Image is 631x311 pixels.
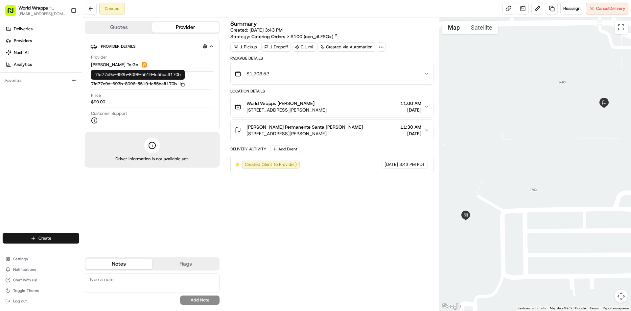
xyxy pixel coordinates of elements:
button: Notes [85,259,152,269]
button: Provider Details [90,41,214,52]
button: Flags [152,259,219,269]
span: Create [38,235,51,241]
span: Settings [13,256,28,262]
button: Show satellite imagery [465,21,498,34]
span: [STREET_ADDRESS][PERSON_NAME] [246,107,327,113]
a: Terms (opens in new tab) [590,306,599,310]
button: Reassign [560,3,583,14]
span: 3:43 PM PDT [399,162,425,168]
button: Chat with us! [3,275,79,285]
img: ddtg_logo_v2.png [141,61,149,69]
span: $90.00 [91,99,105,105]
button: [EMAIL_ADDRESS][DOMAIN_NAME] [18,11,65,16]
span: [DATE] [385,162,398,168]
a: Open this area in Google Maps (opens a new window) [441,302,462,311]
button: World Wrapps - [PERSON_NAME] [18,5,65,11]
span: Nash AI [14,50,29,56]
span: Price [91,92,101,98]
span: Catering Orders > $100 (opn_dLFSQx) [251,33,333,40]
button: CancelDelivery [586,3,628,14]
button: 7fd77e9d-693b-8096-5519-fc55baff170b [91,81,185,87]
span: Chat with us! [13,277,37,283]
button: Toggle fullscreen view [615,21,628,34]
span: Map data ©2025 Google [550,306,586,310]
span: [STREET_ADDRESS][PERSON_NAME] [246,130,363,137]
a: Deliveries [3,24,82,34]
button: Keyboard shortcuts [518,306,546,311]
div: Location Details [230,89,433,94]
a: Created via Automation [317,42,375,52]
button: Notifications [3,265,79,274]
div: 1 Dropoff [261,42,291,52]
span: [PERSON_NAME] Permanente Santa [PERSON_NAME] [246,124,363,130]
span: Log out [13,298,27,304]
span: Provider Details [101,44,135,49]
div: 1 Pickup [230,42,260,52]
button: Map camera controls [615,290,628,303]
button: Toggle Theme [3,286,79,295]
span: Created: [230,27,283,33]
span: Providers [14,38,32,44]
a: Nash AI [3,47,82,58]
span: [PERSON_NAME] To Go [91,62,138,68]
button: Create [3,233,79,244]
span: Customer Support [91,111,127,117]
div: 0.1 mi [292,42,316,52]
span: Notifications [13,267,36,272]
span: $1,703.52 [246,70,269,77]
span: Provider [91,54,107,60]
div: Favorites [3,75,79,86]
h3: Summary [230,21,257,27]
span: Deliveries [14,26,33,32]
span: Cancel Delivery [596,6,625,12]
a: Providers [3,36,82,46]
span: Toggle Theme [13,288,39,293]
button: Settings [3,254,79,264]
span: 11:00 AM [400,100,421,107]
a: Report a map error [603,306,629,310]
button: Show street map [442,21,465,34]
span: [DATE] [400,107,421,113]
span: Created (Sent To Provider) [245,162,297,168]
span: [DATE] [400,130,421,137]
button: Provider [152,22,219,33]
span: Analytics [14,62,32,67]
button: $1,703.52 [231,63,433,84]
span: 11:30 AM [400,124,421,130]
span: Driver information is not available yet. [115,156,189,162]
div: Delivery Activity [230,146,266,152]
div: 7fd77e9d-693b-8096-5519-fc55baff170b [91,70,185,80]
button: Quotes [85,22,152,33]
div: Strategy: [230,33,338,40]
button: Add Event [270,145,299,153]
div: Package Details [230,56,433,61]
a: Analytics [3,59,82,70]
button: World Wrapps [PERSON_NAME][STREET_ADDRESS][PERSON_NAME]11:00 AM[DATE] [231,96,433,117]
button: Log out [3,297,79,306]
button: World Wrapps - [PERSON_NAME][EMAIL_ADDRESS][DOMAIN_NAME] [3,3,68,18]
img: Google [441,302,462,311]
span: [DATE] 3:43 PM [249,27,283,33]
a: Catering Orders > $100 (opn_dLFSQx) [251,33,338,40]
span: World Wrapps [PERSON_NAME] [246,100,315,107]
span: Reassign [563,6,580,12]
button: [PERSON_NAME] Permanente Santa [PERSON_NAME][STREET_ADDRESS][PERSON_NAME]11:30 AM[DATE] [231,120,433,141]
